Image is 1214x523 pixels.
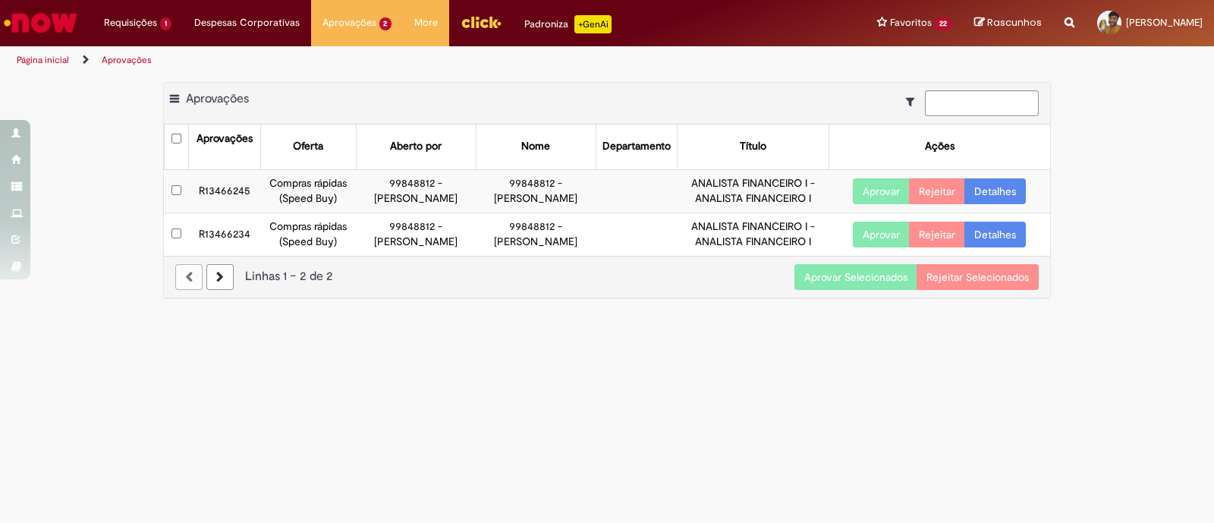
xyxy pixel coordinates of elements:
td: 99848812 - [PERSON_NAME] [356,213,476,255]
td: R13466234 [188,213,260,255]
a: Página inicial [17,54,69,66]
span: Aprovações [186,91,249,106]
i: Mostrar filtros para: Suas Solicitações [906,96,922,107]
div: Título [740,139,766,154]
td: 99848812 - [PERSON_NAME] [476,213,596,255]
td: 99848812 - [PERSON_NAME] [356,169,476,213]
ul: Trilhas de página [11,46,798,74]
span: [PERSON_NAME] [1126,16,1203,29]
td: Compras rápidas (Speed Buy) [260,169,356,213]
div: Ações [925,139,955,154]
div: Aprovações [197,131,253,147]
td: ANALISTA FINANCEIRO I - ANALISTA FINANCEIRO I [677,169,829,213]
td: R13466245 [188,169,260,213]
div: Aberto por [390,139,442,154]
button: Aprovar [853,178,910,204]
a: Detalhes [964,178,1026,204]
td: 99848812 - [PERSON_NAME] [476,169,596,213]
span: 22 [935,17,951,30]
a: Aprovações [102,54,152,66]
div: Oferta [293,139,323,154]
a: Detalhes [964,222,1026,247]
button: Rejeitar [909,178,965,204]
button: Aprovar [853,222,910,247]
div: Linhas 1 − 2 de 2 [175,268,1039,285]
span: Requisições [104,15,157,30]
span: Despesas Corporativas [194,15,300,30]
div: Departamento [602,139,671,154]
span: More [414,15,438,30]
button: Rejeitar [909,222,965,247]
img: click_logo_yellow_360x200.png [461,11,502,33]
div: Nome [521,139,550,154]
span: Aprovações [322,15,376,30]
p: +GenAi [574,15,612,33]
button: Rejeitar Selecionados [917,264,1039,290]
span: 2 [379,17,392,30]
span: Favoritos [890,15,932,30]
span: 1 [160,17,171,30]
a: Rascunhos [974,16,1042,30]
button: Aprovar Selecionados [794,264,917,290]
th: Aprovações [188,124,260,169]
img: ServiceNow [2,8,80,38]
td: Compras rápidas (Speed Buy) [260,213,356,255]
td: ANALISTA FINANCEIRO I - ANALISTA FINANCEIRO I [677,213,829,255]
div: Padroniza [524,15,612,33]
span: Rascunhos [987,15,1042,30]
